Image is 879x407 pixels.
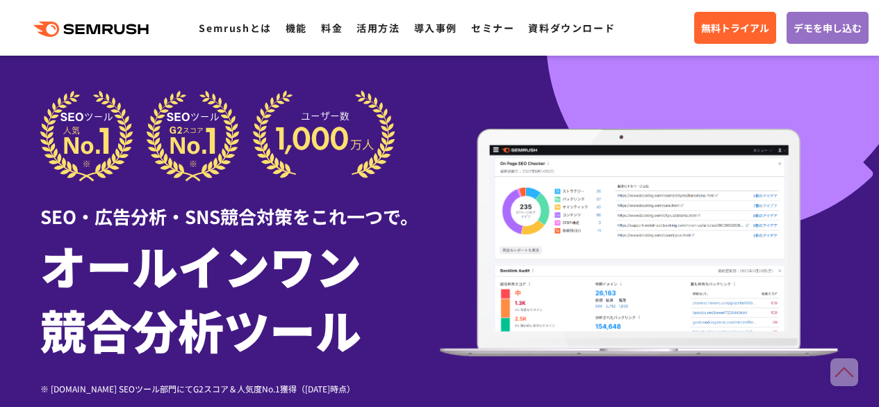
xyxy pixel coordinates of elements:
h1: オールインワン 競合分析ツール [40,233,440,361]
div: ※ [DOMAIN_NAME] SEOツール部門にてG2スコア＆人気度No.1獲得（[DATE]時点） [40,382,440,395]
div: SEO・広告分析・SNS競合対策をこれ一つで。 [40,182,440,230]
span: デモを申し込む [794,20,862,35]
a: 導入事例 [414,21,457,35]
a: 料金 [321,21,343,35]
a: 活用方法 [356,21,400,35]
a: 無料トライアル [694,12,776,44]
a: 機能 [286,21,307,35]
a: 資料ダウンロード [528,21,615,35]
a: セミナー [471,21,514,35]
a: デモを申し込む [787,12,869,44]
span: 無料トライアル [701,20,769,35]
a: Semrushとは [199,21,271,35]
